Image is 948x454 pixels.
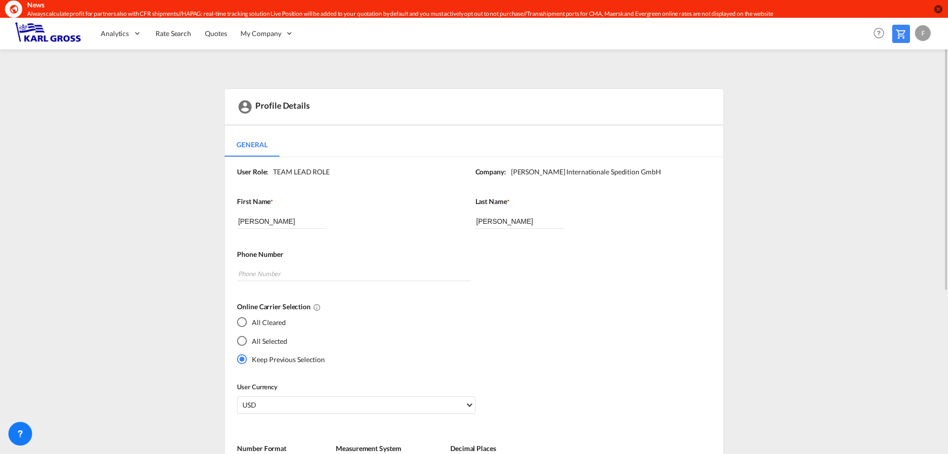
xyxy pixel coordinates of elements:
label: Number Format [237,444,326,454]
md-icon: icon-account-circle [237,99,253,115]
md-icon: All Cleared : Deselects all online carriers by default.All Selected : Selects all online carriers... [313,303,321,311]
input: First Name [237,214,326,229]
span: USD [242,400,465,410]
img: 3269c73066d711f095e541db4db89301.png [15,22,81,44]
span: Rate Search [156,29,191,38]
md-radio-button: All Cleared [237,317,325,328]
div: TEAM LEAD ROLE [268,167,330,177]
span: Analytics [101,29,129,39]
md-radio-group: Yes [237,317,325,372]
input: Phone Number [237,266,470,281]
md-icon: icon-earth [9,4,19,14]
label: Measurement System [336,444,440,454]
md-radio-button: Keep Previous Selection [237,354,325,364]
md-pagination-wrapper: Use the left and right arrow keys to navigate between tabs [225,133,289,157]
label: Company: [475,167,506,177]
md-select: Select Currency: $ USDUnited States Dollar [237,396,475,414]
a: Quotes [198,17,234,49]
div: Analytics [94,17,149,49]
span: Quotes [205,29,227,38]
label: Online Carrier Selection [237,302,703,312]
span: Help [870,25,887,41]
a: Rate Search [149,17,198,49]
div: F [915,25,931,41]
label: First Name [237,197,465,206]
label: Decimal Places [450,444,602,454]
div: Help [870,25,892,42]
button: icon-close-circle [933,4,943,14]
div: [PERSON_NAME] Internationale Spedition GmbH [506,167,661,177]
label: User Currency [237,382,475,391]
label: Last Name [475,197,704,206]
div: Always calculate profit for partners also with CFR shipments//HAPAG: real-time tracking solution ... [27,10,802,18]
span: My Company [240,29,281,39]
label: User Role: [237,167,268,177]
md-tab-item: General [225,133,279,157]
label: Phone Number [237,249,703,259]
md-radio-button: All Selected [237,335,325,346]
div: My Company [234,17,301,49]
input: Last Name [475,214,564,229]
div: Profile Details [225,89,723,125]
